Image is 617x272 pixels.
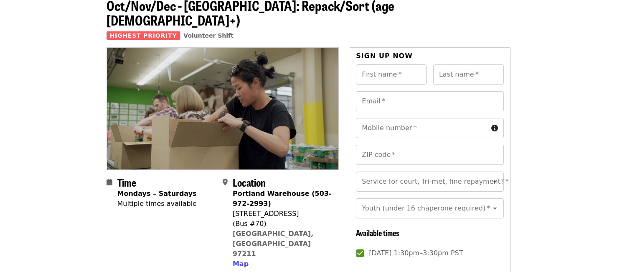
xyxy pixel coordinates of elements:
span: [DATE] 1:30pm–3:30pm PST [369,248,463,258]
button: Map [233,259,249,269]
strong: Portland Warehouse (503-972-2993) [233,190,332,208]
div: [STREET_ADDRESS] [233,209,332,219]
button: Open [489,176,501,187]
button: Open [489,203,501,214]
input: Last name [433,64,504,85]
input: ZIP code [356,145,503,165]
span: Location [233,175,266,190]
span: Highest Priority [107,31,180,40]
input: Email [356,91,503,111]
i: map-marker-alt icon [223,178,228,186]
i: circle-info icon [491,124,498,132]
div: (Bus #70) [233,219,332,229]
span: Available times [356,227,399,238]
span: Sign up now [356,52,413,60]
span: Time [117,175,136,190]
img: Oct/Nov/Dec - Portland: Repack/Sort (age 8+) organized by Oregon Food Bank [107,48,339,169]
i: calendar icon [107,178,112,186]
div: Multiple times available [117,199,197,209]
input: Mobile number [356,118,488,138]
a: [GEOGRAPHIC_DATA], [GEOGRAPHIC_DATA] 97211 [233,230,314,258]
a: Volunteer Shift [183,32,234,39]
input: First name [356,64,427,85]
span: Map [233,260,249,268]
strong: Mondays – Saturdays [117,190,197,198]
